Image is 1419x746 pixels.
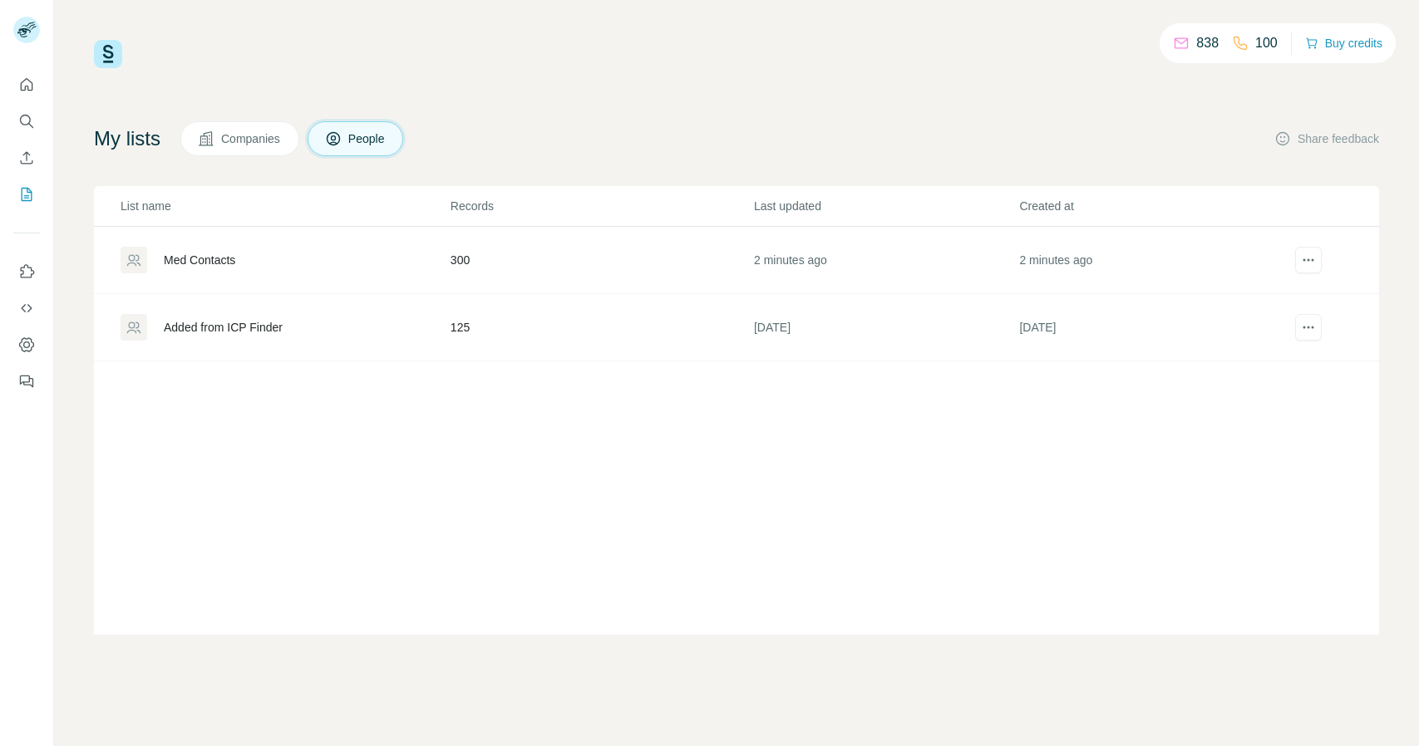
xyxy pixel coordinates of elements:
td: [DATE] [1018,294,1284,361]
p: Created at [1019,198,1283,214]
p: 100 [1255,33,1278,53]
td: [DATE] [753,294,1018,361]
span: People [348,130,387,147]
td: 2 minutes ago [1018,227,1284,294]
td: 2 minutes ago [753,227,1018,294]
div: Added from ICP Finder [164,319,283,336]
p: List name [121,198,449,214]
span: Companies [221,130,282,147]
button: Share feedback [1274,130,1379,147]
button: Enrich CSV [13,143,40,173]
p: Last updated [754,198,1017,214]
button: Use Surfe on LinkedIn [13,257,40,287]
button: Search [13,106,40,136]
div: Med Contacts [164,252,235,268]
h4: My lists [94,125,160,152]
p: 838 [1196,33,1219,53]
button: Buy credits [1305,32,1382,55]
button: My lists [13,179,40,209]
p: Records [451,198,752,214]
td: 300 [450,227,753,294]
button: actions [1295,314,1322,341]
button: Quick start [13,70,40,100]
td: 125 [450,294,753,361]
button: Feedback [13,366,40,396]
button: Use Surfe API [13,293,40,323]
button: Dashboard [13,330,40,360]
img: Surfe Logo [94,40,122,68]
button: actions [1295,247,1322,273]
